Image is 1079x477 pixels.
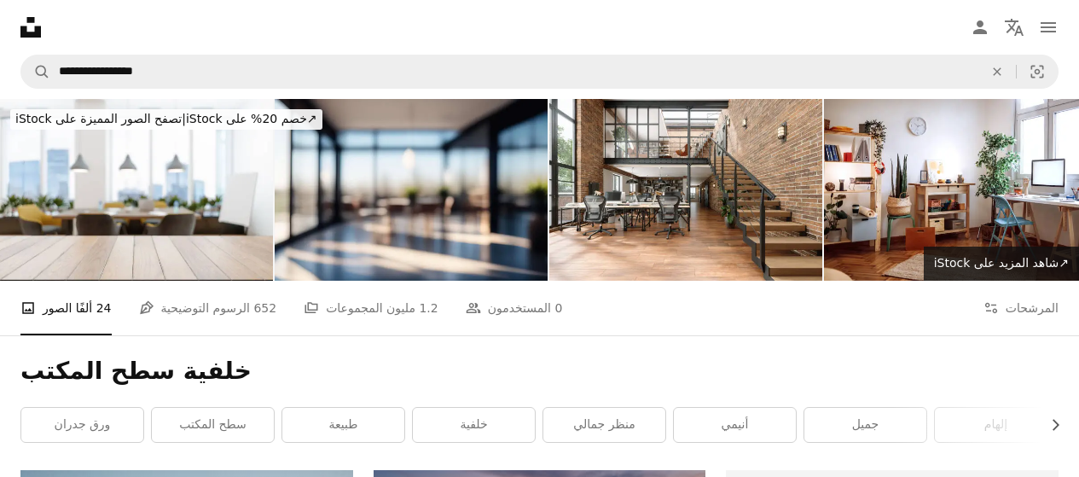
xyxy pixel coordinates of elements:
button: البحث البصري [1017,55,1058,88]
font: | [182,112,186,125]
font: إلهام [984,417,1008,431]
button: واضح [978,55,1016,88]
button: قم بالتمرير إلى القائمة إلى اليمين [1040,408,1059,442]
button: المرشحات [983,281,1059,335]
a: المجموعات 1.2 مليون [304,281,438,335]
a: الصفحة الرئيسية — Unsplash [20,17,41,38]
a: الرسوم التوضيحية 652 [139,281,277,335]
font: المستخدمون [488,301,551,315]
form: البحث عن الصور المرئية في جميع أنحاء الموقع [20,55,1059,89]
font: خلفية سطح المكتب [20,357,252,385]
font: خصم 20% على iStock [186,112,307,125]
font: جميل [852,417,879,431]
font: المجموعات [326,301,382,315]
font: شاهد المزيد على iStock [934,256,1059,270]
font: 1.2 مليون [386,301,438,315]
font: ورق جدران [55,417,111,431]
button: البحث في Unsplash [21,55,50,88]
font: 652 [253,301,276,315]
font: ↗ [307,112,317,125]
a: منظر جمالي [543,408,665,442]
font: تصفح الصور المميزة على iStock [15,112,182,125]
font: 0 [554,301,562,315]
img: صورة خلفية غير محددة لممر واسع في مكتب حديث. [275,99,548,281]
a: ورق جدران [21,408,143,442]
font: المرشحات [1006,301,1059,315]
button: قائمة طعام [1031,10,1065,44]
font: طبيعة [329,417,358,431]
a: جميل [804,408,926,442]
a: أنيمي [674,408,796,442]
a: سطح المكتب [152,408,274,442]
font: الرسوم التوضيحية [161,301,250,315]
a: طبيعة [282,408,404,442]
a: خلفية [413,408,535,442]
a: المستخدمون 0 [466,281,563,335]
font: منظر جمالي [573,417,635,431]
img: تصميم داخلي حديث لمكتب علوي مع مكاتب وأجهزة كمبيوتر وكراسي مكتبية وجدار من الطوب وغرفة انتظار في ... [549,99,822,281]
font: خلفية [460,417,487,431]
font: سطح المكتب [179,417,247,431]
a: تسجيل الدخول / التسجيل [963,10,997,44]
button: لغة [997,10,1031,44]
a: شاهد المزيد على iStock↗ [924,247,1079,281]
font: أنيمي [722,417,749,431]
font: ↗ [1059,256,1069,270]
a: إلهام [935,408,1057,442]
